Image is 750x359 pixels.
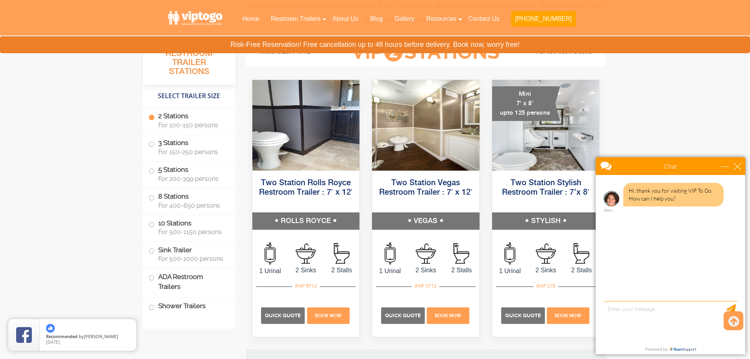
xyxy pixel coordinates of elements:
a: About Us [326,10,364,28]
label: Sink Trailer [148,242,230,266]
h5: ROLLS ROYCE [252,212,360,230]
a: Quick Quote [501,312,546,318]
a: Book Now [546,312,591,318]
img: Side view of two station restroom trailer with separate doors for males and females [252,80,360,171]
a: Quick Quote [381,312,426,318]
img: an icon of urinal [265,242,276,264]
span: For 400-650 persons [158,202,226,209]
img: an icon of urinal [385,242,396,264]
a: Book Now [306,312,350,318]
a: Gallery [389,10,420,28]
img: thumbs up icon [46,324,55,333]
h4: Select Trailer Size [143,89,235,104]
img: an icon of stall [334,243,350,264]
span: For 150-250 persons [158,148,226,156]
a: Contact Us [462,10,505,28]
span: For 200-399 persons [158,175,226,182]
span: by [46,334,130,340]
span: 2 Sinks [288,266,324,275]
img: Review Rating [16,327,32,343]
a: Quick Quote [261,312,306,318]
img: an icon of sink [416,244,436,264]
span: Recommended [46,333,78,339]
span: For 500-1150 persons [158,228,226,236]
span: For 500-1000 persons [158,255,226,262]
span: 2 Sinks [528,266,564,275]
div: #VIP S78 [533,281,558,291]
span: Book Now [435,313,461,318]
span: Quick Quote [265,312,301,318]
div: #VIP V712 [412,281,439,291]
span: 2 Stalls [324,266,359,275]
a: Two Station Vegas Restroom Trailer : 7′ x 12′ [379,179,472,197]
span: [PERSON_NAME] [84,333,118,339]
span: 1 Urinal [492,266,528,276]
label: 3 Stations [148,135,230,159]
img: an icon of stall [454,243,469,264]
a: Resources [420,10,462,28]
a: [PHONE_NUMBER] [505,10,581,32]
span: For 100-150 persons [158,121,226,129]
label: ADA Restroom Trailers [148,268,230,295]
a: Book Now [426,312,470,318]
div: #VIP R712 [292,281,320,291]
img: an icon of sink [536,244,556,264]
img: an icon of urinal [504,242,515,264]
img: an icon of stall [574,243,589,264]
label: 10 Stations [148,215,230,240]
img: A mini restroom trailer with two separate stations and separate doors for males and females [492,80,600,171]
span: 2 Stalls [564,266,600,275]
label: 5 Stations [148,162,230,186]
h5: STYLISH [492,212,600,230]
label: 8 Stations [148,188,230,213]
iframe: Live Chat Box [591,153,750,359]
span: 1 Urinal [372,266,408,276]
img: an icon of sink [296,244,316,264]
span: 2 Stalls [444,266,480,275]
a: Home [236,10,265,28]
h5: VEGAS [372,212,480,230]
h3: VIP Stations [339,41,512,63]
h3: All Portable Restroom Trailer Stations [143,37,235,85]
button: [PHONE_NUMBER] [511,11,576,27]
span: Quick Quote [385,312,421,318]
span: Book Now [555,313,581,318]
img: Side view of two station restroom trailer with separate doors for males and females [372,80,480,171]
span: Quick Quote [505,312,541,318]
label: 2 Stations [148,108,230,132]
a: Restroom Trailers [265,10,326,28]
span: 2 Sinks [408,266,444,275]
a: Two Station Rolls Royce Restroom Trailer : 7′ x 12′ [259,179,352,197]
a: Two Station Stylish Restroom Trailer : 7’x 8′ [502,179,589,197]
span: 1 Urinal [252,266,288,276]
span: Book Now [315,313,342,318]
span: [DATE] [46,339,60,345]
a: Blog [364,10,389,28]
label: Shower Trailers [148,298,230,315]
div: Mini 7' x 8' upto 125 persons [492,86,560,121]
